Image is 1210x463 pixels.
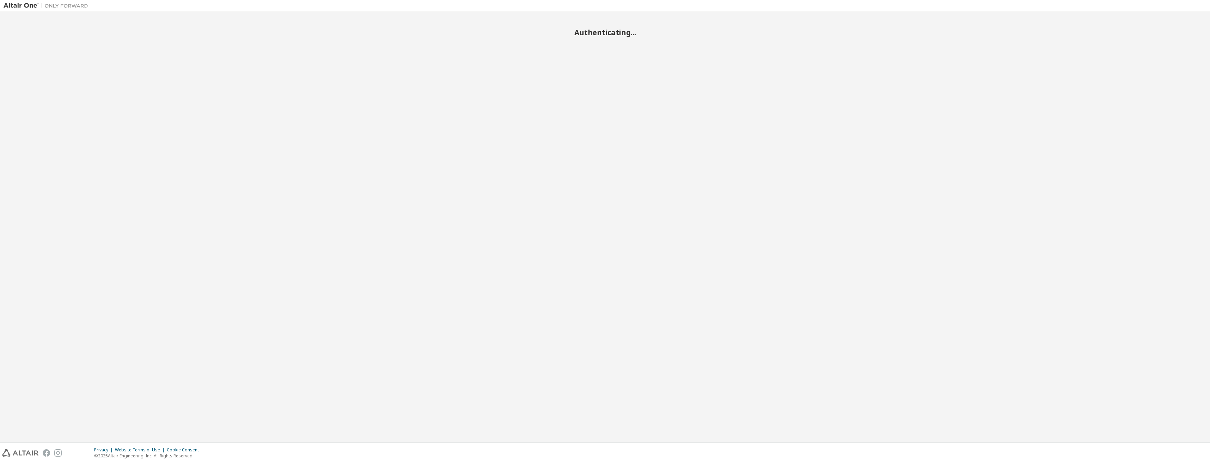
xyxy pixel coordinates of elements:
[167,447,203,453] div: Cookie Consent
[94,447,115,453] div: Privacy
[43,449,50,457] img: facebook.svg
[2,449,38,457] img: altair_logo.svg
[4,2,92,9] img: Altair One
[54,449,62,457] img: instagram.svg
[115,447,167,453] div: Website Terms of Use
[4,28,1206,37] h2: Authenticating...
[94,453,203,459] p: © 2025 Altair Engineering, Inc. All Rights Reserved.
